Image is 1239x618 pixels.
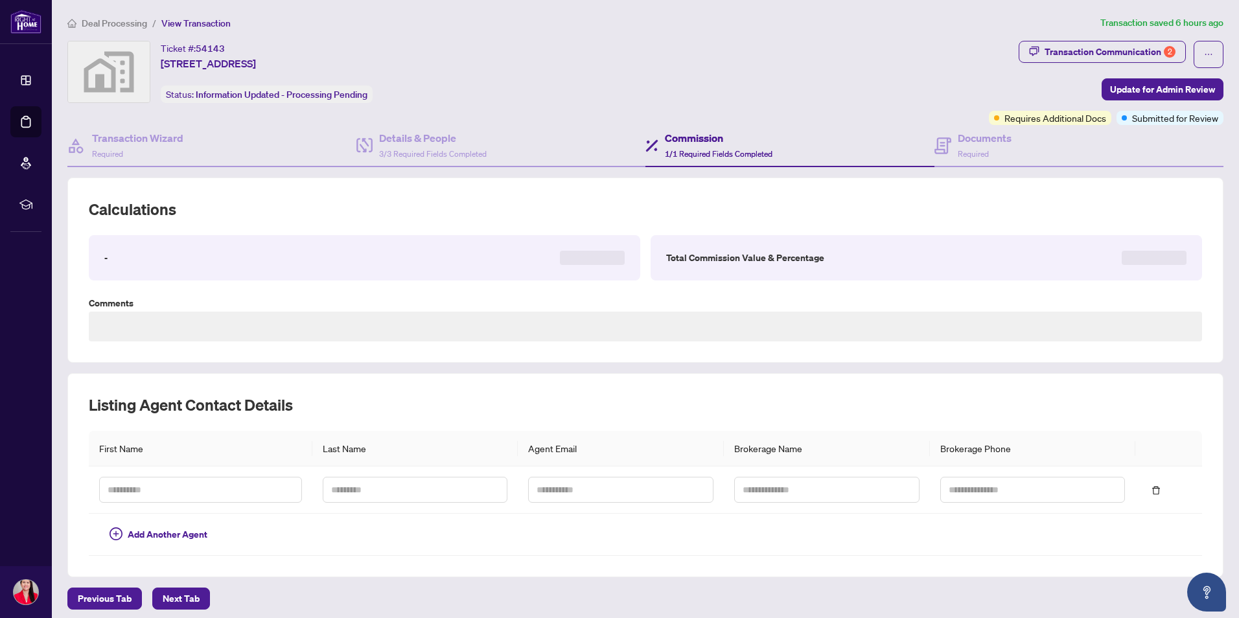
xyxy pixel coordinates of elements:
[82,17,147,29] span: Deal Processing
[89,395,1202,415] h2: Listing Agent Contact Details
[110,527,122,540] span: plus-circle
[1110,79,1215,100] span: Update for Admin Review
[10,10,41,34] img: logo
[78,588,132,609] span: Previous Tab
[152,16,156,30] li: /
[958,130,1012,146] h4: Documents
[89,296,1202,310] label: Comments
[312,431,518,466] th: Last Name
[92,149,123,159] span: Required
[665,149,772,159] span: 1/1 Required Fields Completed
[67,588,142,610] button: Previous Tab
[152,588,210,610] button: Next Tab
[1045,41,1175,62] div: Transaction Communication
[379,149,487,159] span: 3/3 Required Fields Completed
[958,149,989,159] span: Required
[196,43,225,54] span: 54143
[665,130,772,146] h4: Commission
[1102,78,1223,100] button: Update for Admin Review
[14,580,38,604] img: Profile Icon
[379,130,487,146] h4: Details & People
[1019,41,1186,63] button: Transaction Communication2
[99,524,218,545] button: Add Another Agent
[1132,111,1218,125] span: Submitted for Review
[161,56,256,71] span: [STREET_ADDRESS]
[930,431,1136,466] th: Brokerage Phone
[89,199,1202,220] h2: Calculations
[1152,486,1161,495] span: delete
[163,588,200,609] span: Next Tab
[161,17,231,29] span: View Transaction
[1204,50,1213,59] span: ellipsis
[1164,46,1175,58] div: 2
[724,431,930,466] th: Brokerage Name
[68,41,150,102] img: svg%3e
[666,251,824,265] label: Total Commission Value & Percentage
[67,19,76,28] span: home
[518,431,724,466] th: Agent Email
[1004,111,1106,125] span: Requires Additional Docs
[128,527,207,542] span: Add Another Agent
[196,89,367,100] span: Information Updated - Processing Pending
[1187,573,1226,612] button: Open asap
[1100,16,1223,30] article: Transaction saved 6 hours ago
[104,251,108,265] label: -
[92,130,183,146] h4: Transaction Wizard
[161,41,225,56] div: Ticket #:
[89,431,312,466] th: First Name
[161,86,373,103] div: Status:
